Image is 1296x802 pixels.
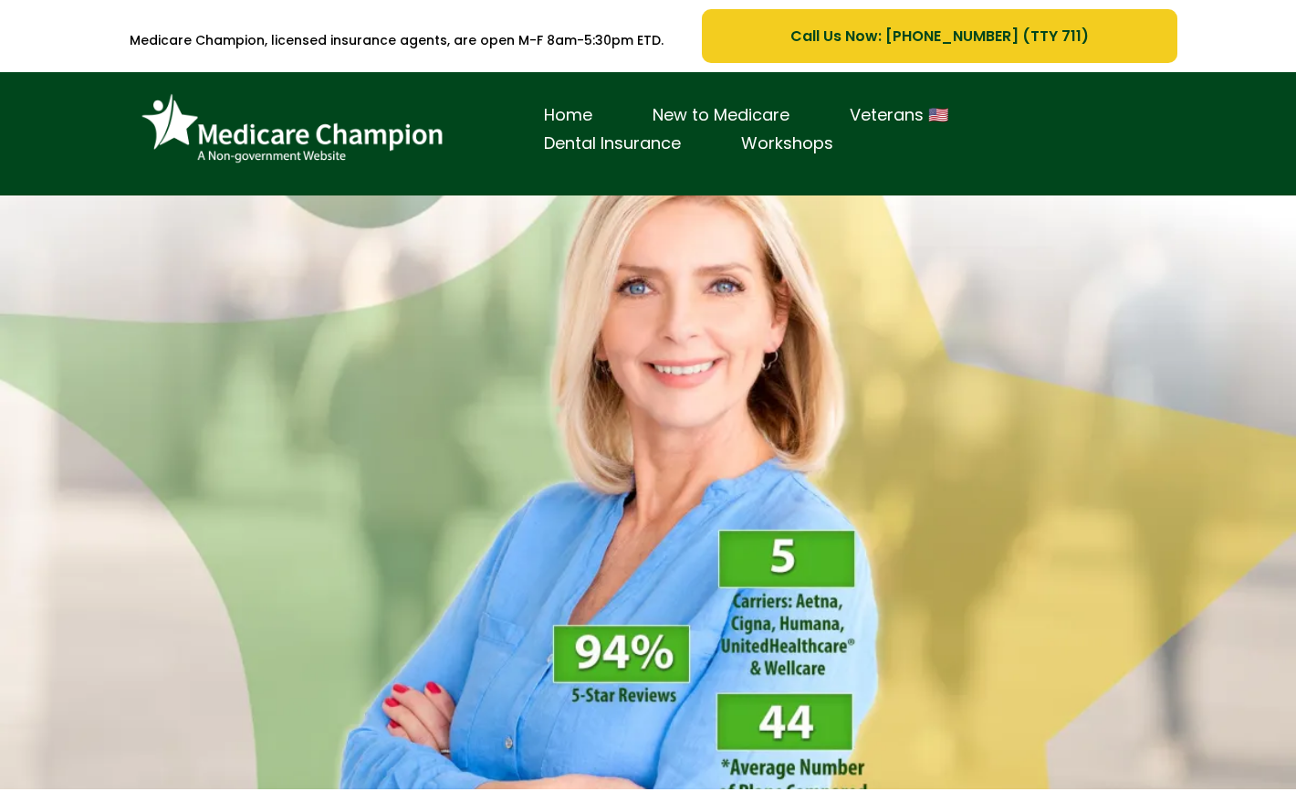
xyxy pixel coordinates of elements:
[702,9,1177,63] a: Call Us Now: 1-833-823-1990 (TTY 711)
[514,130,711,158] a: Dental Insurance
[711,130,863,158] a: Workshops
[514,101,622,130] a: Home
[790,25,1089,47] span: Call Us Now: [PHONE_NUMBER] (TTY 711)
[820,101,978,130] a: Veterans 🇺🇸
[119,21,674,60] p: Medicare Champion, licensed insurance agents, are open M-F 8am-5:30pm ETD.
[132,86,452,173] img: Brand Logo
[622,101,820,130] a: New to Medicare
